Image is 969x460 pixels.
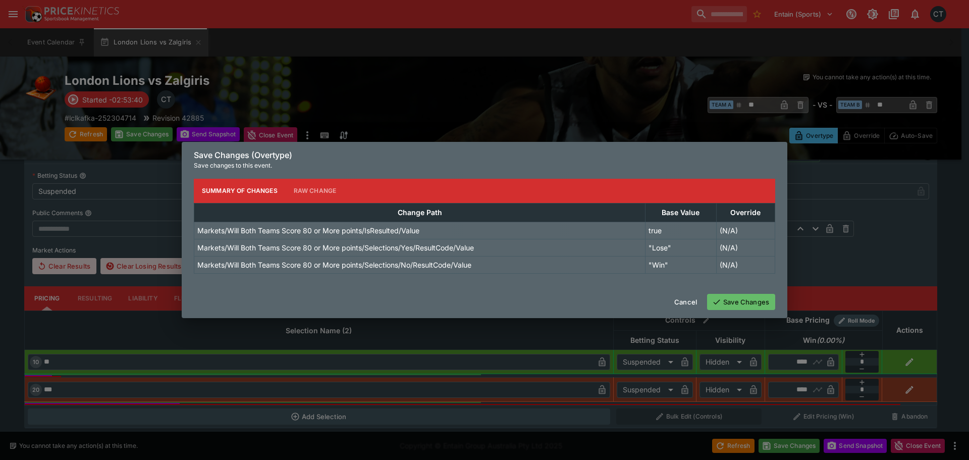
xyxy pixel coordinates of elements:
[645,256,716,273] td: "Win"
[716,239,775,256] td: (N/A)
[645,239,716,256] td: "Lose"
[197,260,471,270] p: Markets/Will Both Teams Score 80 or More points/Selections/No/ResultCode/Value
[668,294,703,310] button: Cancel
[716,203,775,222] th: Override
[707,294,775,310] button: Save Changes
[645,203,716,222] th: Base Value
[194,150,775,161] h6: Save Changes (Overtype)
[197,225,419,236] p: Markets/Will Both Teams Score 80 or More points/IsResulted/Value
[286,179,345,203] button: Raw Change
[716,222,775,239] td: (N/A)
[716,256,775,273] td: (N/A)
[194,179,286,203] button: Summary of Changes
[645,222,716,239] td: true
[194,203,645,222] th: Change Path
[194,161,775,171] p: Save changes to this event.
[197,242,474,253] p: Markets/Will Both Teams Score 80 or More points/Selections/Yes/ResultCode/Value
